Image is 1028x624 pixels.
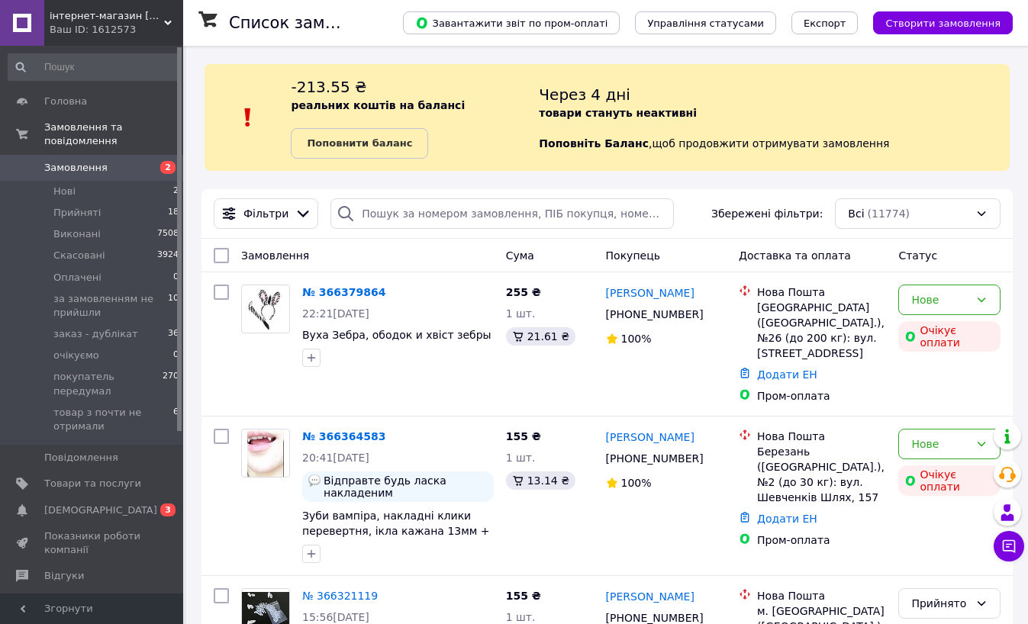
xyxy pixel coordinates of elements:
[308,474,321,487] img: :speech_balloon:
[606,249,660,262] span: Покупець
[44,569,84,583] span: Відгуки
[330,198,673,229] input: Пошук за номером замовлення, ПІБ покупця, номером телефону, Email, номером накладної
[242,288,289,330] img: Фото товару
[53,349,99,362] span: очікуємо
[50,9,164,23] span: інтернет-магазин vi-taliya.com.ua - карнавальні костюми, іграшки, одяг та текстиль
[606,308,704,320] span: [PHONE_NUMBER]
[302,452,369,464] span: 20:41[DATE]
[506,452,536,464] span: 1 шт.
[506,286,541,298] span: 255 ₴
[539,76,1010,159] div: , щоб продовжити отримувати замовлення
[44,161,108,175] span: Замовлення
[168,206,179,220] span: 18
[898,465,1001,496] div: Очікує оплати
[415,16,607,30] span: Завантажити звіт по пром-оплаті
[53,227,101,241] span: Виконані
[621,477,652,489] span: 100%
[53,271,102,285] span: Оплачені
[539,137,649,150] b: Поповніть Баланс
[606,429,694,445] a: [PERSON_NAME]
[635,11,776,34] button: Управління статусами
[403,11,620,34] button: Завантажити звіт по пром-оплаті
[911,436,969,452] div: Нове
[606,285,694,301] a: [PERSON_NAME]
[302,611,369,623] span: 15:56[DATE]
[911,291,969,308] div: Нове
[168,292,179,320] span: 10
[44,529,141,557] span: Показники роботи компанії
[53,206,101,220] span: Прийняті
[53,370,163,397] span: покупатель передумал
[994,531,1024,561] button: Чат з покупцем
[44,121,183,148] span: Замовлення та повідомлення
[229,14,384,32] h1: Список замовлень
[506,249,534,262] span: Cума
[757,285,886,300] div: Нова Пошта
[621,333,652,345] span: 100%
[539,107,697,119] b: товари стануть неактивні
[739,249,851,262] span: Доставка та оплата
[868,207,910,220] span: (11774)
[53,406,173,433] span: товар з почти не отримали
[302,590,378,602] a: № 366321119
[804,18,846,29] span: Експорт
[506,430,541,442] span: 155 ₴
[791,11,859,34] button: Експорт
[53,185,76,198] span: Нові
[291,99,465,111] b: реальних коштів на балансі
[302,307,369,320] span: 22:21[DATE]
[241,429,290,478] a: Фото товару
[302,430,385,442] a: № 366364583
[291,128,428,159] a: Поповнити баланс
[898,321,1001,352] div: Очікує оплати
[606,452,704,465] span: [PHONE_NUMBER]
[247,429,284,477] img: Фото товару
[606,612,704,624] span: [PHONE_NUMBER]
[173,349,179,362] span: 0
[757,513,817,525] a: Додати ЕН
[163,370,179,397] span: 270
[647,18,764,29] span: Управління статусами
[157,249,179,262] span: 3924
[53,292,168,320] span: за замовленням не прийшли
[858,16,1013,28] a: Створити замовлення
[302,286,385,298] a: № 366379864
[506,611,536,623] span: 1 шт.
[506,327,575,346] div: 21.61 ₴
[8,53,180,81] input: Пошук
[241,249,309,262] span: Замовлення
[898,249,937,262] span: Статус
[173,406,179,433] span: 6
[53,327,138,341] span: заказ - дублікат
[160,503,176,516] span: 3
[44,451,118,465] span: Повідомлення
[307,137,412,149] b: Поповнити баланс
[173,185,179,198] span: 2
[53,249,105,262] span: Скасовані
[324,474,488,499] span: Відправте будь ласка накладеним
[506,471,575,490] div: 13.14 ₴
[50,23,183,37] div: Ваш ID: 1612573
[757,429,886,444] div: Нова Пошта
[506,590,541,602] span: 155 ₴
[302,510,490,552] a: Зуби вампіра, накладні клики перевертня, ікла кажана 13мм + клей
[506,307,536,320] span: 1 шт.
[173,271,179,285] span: 0
[44,503,157,517] span: [DEMOGRAPHIC_DATA]
[157,227,179,241] span: 7508
[241,285,290,333] a: Фото товару
[757,388,886,404] div: Пром-оплата
[848,206,864,221] span: Всі
[44,95,87,108] span: Головна
[606,589,694,604] a: [PERSON_NAME]
[168,327,179,341] span: 36
[757,300,886,361] div: [GEOGRAPHIC_DATA] ([GEOGRAPHIC_DATA].), №26 (до 200 кг): вул. [STREET_ADDRESS]
[160,161,176,174] span: 2
[757,588,886,603] div: Нова Пошта
[873,11,1013,34] button: Створити замовлення
[885,18,1001,29] span: Створити замовлення
[757,532,886,548] div: Пром-оплата
[243,206,288,221] span: Фільтри
[44,477,141,491] span: Товари та послуги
